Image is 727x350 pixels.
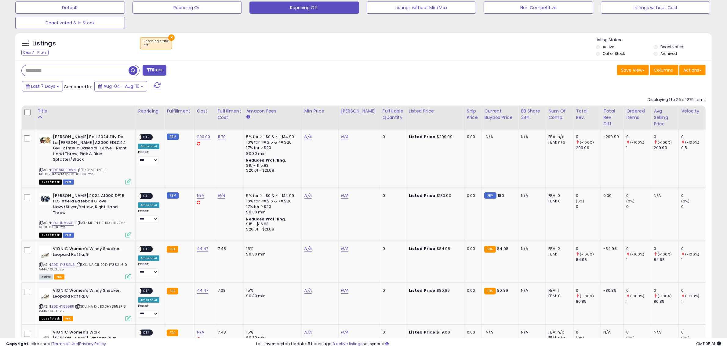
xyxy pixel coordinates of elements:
[138,297,159,303] div: Amazon AI
[39,167,107,177] span: | SKU: MF TN FLT B0D8RHF9WM 320000 080225
[654,330,674,335] div: N/A
[6,341,106,347] div: seller snap | |
[341,329,348,335] a: N/A
[341,134,348,140] a: N/A
[521,108,543,121] div: BB Share 24h.
[484,108,516,121] div: Current Buybox Price
[486,329,493,335] span: N/A
[409,246,437,252] b: Listed Price:
[576,199,584,204] small: (0%)
[39,330,51,342] img: 31rKqhBzonL._SL40_.jpg
[39,233,62,238] span: All listings that are currently out of stock and unavailable for purchase on Amazon
[218,134,226,140] a: 11.70
[246,145,297,151] div: 17% for > $20
[626,134,651,140] div: 0
[39,193,51,205] img: 51dh4Hvqt5L._SL40_.jpg
[409,108,462,114] div: Listed Price
[576,246,601,252] div: 0
[548,252,569,257] div: FBM: 1
[648,97,706,103] div: Displaying 1 to 25 of 275 items
[576,288,601,293] div: 0
[39,262,127,271] span: | SKU: NA DIL B0DHY882K6 9 34447 080525
[341,193,348,199] a: N/A
[654,67,673,73] span: Columns
[409,193,460,198] div: $180.00
[6,341,28,347] strong: Copyright
[409,134,437,140] b: Listed Price:
[167,192,179,199] small: FBM
[39,288,51,300] img: 31OY+mrvcxL._SL40_.jpg
[304,108,336,114] div: Min Price
[63,233,74,238] span: FBM
[246,246,297,252] div: 15%
[484,246,496,253] small: FBA
[246,216,286,222] b: Reduced Prof. Rng.
[104,83,140,89] span: Aug-04 - Aug-10
[467,108,479,121] div: Ship Price
[15,17,125,29] button: Deactivated & In Stock
[383,134,402,140] div: 0
[409,134,460,140] div: $299.99
[138,304,159,318] div: Preset:
[630,140,644,145] small: (-100%)
[246,163,297,168] div: $15 - $15.83
[467,193,477,198] div: 0.00
[548,193,569,198] div: FBA: 0
[467,246,477,252] div: 0.00
[138,262,159,276] div: Preset:
[138,108,162,114] div: Repricing
[383,108,404,121] div: Fulfillable Quantity
[52,167,77,173] a: B0D8RHF9WM
[576,145,601,151] div: 299.99
[521,330,541,335] div: N/A
[521,246,541,252] div: N/A
[143,65,166,76] button: Filters
[197,193,204,199] a: N/A
[383,246,402,252] div: 0
[580,294,594,298] small: (-100%)
[409,288,460,293] div: $80.89
[626,199,635,204] small: (0%)
[32,39,56,48] h5: Listings
[630,294,644,298] small: (-100%)
[521,134,541,140] div: N/A
[617,65,649,75] button: Save View
[21,50,49,55] div: Clear All Filters
[39,246,51,258] img: 31OY+mrvcxL._SL40_.jpg
[138,150,159,164] div: Preset:
[144,39,169,48] span: Repricing state :
[603,288,619,293] div: -80.89
[197,246,209,252] a: 44.47
[304,287,312,294] a: N/A
[484,288,496,295] small: FBA
[484,2,593,14] button: Non Competitive
[383,193,402,198] div: 0
[138,202,159,208] div: Amazon AI
[548,293,569,299] div: FBM: 0
[603,193,619,198] div: 0.00
[654,257,678,262] div: 84.98
[138,255,159,261] div: Amazon AI
[39,288,131,320] div: ASIN:
[576,108,598,121] div: Total Rev.
[630,252,644,257] small: (-100%)
[246,193,297,198] div: 5% for >= $0 & <= $14.99
[197,329,204,335] a: N/A
[576,193,601,198] div: 0
[626,193,651,198] div: 0
[681,330,706,335] div: 0
[246,114,250,120] small: Amazon Fees.
[467,134,477,140] div: 0.00
[53,288,127,301] b: VIONIC Women's Winny Sneaker, Leopard Raffia, 8
[367,2,476,14] button: Listings without Min/Max
[696,341,721,347] span: 2025-08-18 05:31 GMT
[409,287,437,293] b: Listed Price:
[660,51,677,56] label: Archived
[167,134,179,140] small: FBM
[685,294,699,298] small: (-100%)
[15,2,125,14] button: Default
[246,198,297,204] div: 10% for >= $15 & <= $20
[626,145,651,151] div: 1
[341,246,348,252] a: N/A
[63,316,73,321] span: FBA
